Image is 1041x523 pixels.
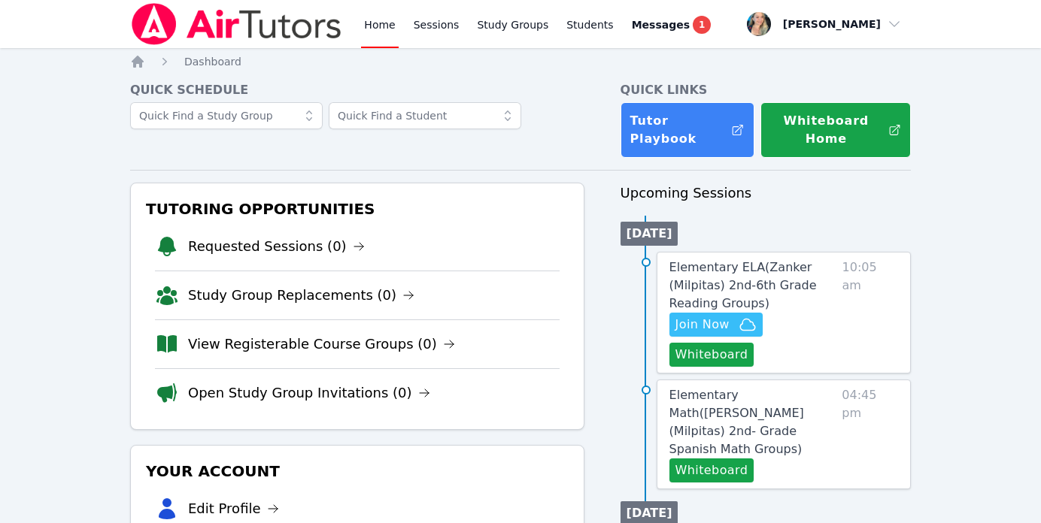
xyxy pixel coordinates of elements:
input: Quick Find a Student [329,102,521,129]
a: Elementary ELA(Zanker (Milpitas) 2nd-6th Grade Reading Groups) [669,258,836,313]
button: Whiteboard Home [760,102,911,158]
h3: Upcoming Sessions [621,183,911,204]
span: 04:45 pm [842,386,898,482]
h4: Quick Links [621,81,911,99]
button: Whiteboard [669,458,754,482]
span: Elementary ELA ( Zanker (Milpitas) 2nd-6th Grade Reading Groups ) [669,260,817,310]
button: Join Now [669,313,763,337]
a: View Registerable Course Groups (0) [188,334,455,355]
a: Elementary Math([PERSON_NAME] (Milpitas) 2nd- Grade Spanish Math Groups) [669,386,836,458]
a: Tutor Playbook [621,102,754,158]
nav: Breadcrumb [130,54,911,69]
a: Edit Profile [188,498,279,519]
img: Air Tutors [130,3,343,45]
h4: Quick Schedule [130,81,584,99]
a: Dashboard [184,54,241,69]
h3: Your Account [143,458,572,485]
span: 1 [693,16,711,34]
a: Study Group Replacements (0) [188,285,414,306]
h3: Tutoring Opportunities [143,195,572,222]
a: Requested Sessions (0) [188,236,365,257]
li: [DATE] [621,222,678,246]
span: 10:05 am [842,258,898,367]
a: Open Study Group Invitations (0) [188,382,430,404]
span: Elementary Math ( [PERSON_NAME] (Milpitas) 2nd- Grade Spanish Math Groups ) [669,388,804,456]
span: Messages [632,17,690,32]
button: Whiteboard [669,343,754,367]
span: Join Now [675,316,730,334]
span: Dashboard [184,56,241,68]
input: Quick Find a Study Group [130,102,323,129]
